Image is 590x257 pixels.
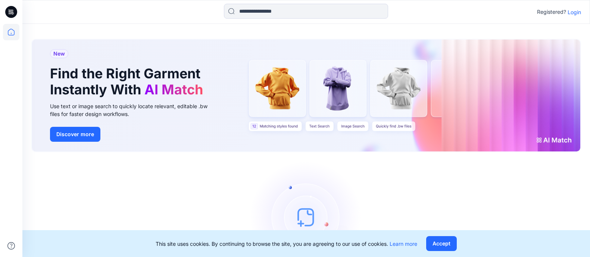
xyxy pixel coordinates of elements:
[426,236,457,251] button: Accept
[50,127,100,142] button: Discover more
[390,241,417,247] a: Learn more
[156,240,417,248] p: This site uses cookies. By continuing to browse the site, you are agreeing to our use of cookies.
[50,66,207,98] h1: Find the Right Garment Instantly With
[50,102,218,118] div: Use text or image search to quickly locate relevant, editable .bw files for faster design workflows.
[537,7,566,16] p: Registered?
[568,8,581,16] p: Login
[53,49,65,58] span: New
[144,81,203,98] span: AI Match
